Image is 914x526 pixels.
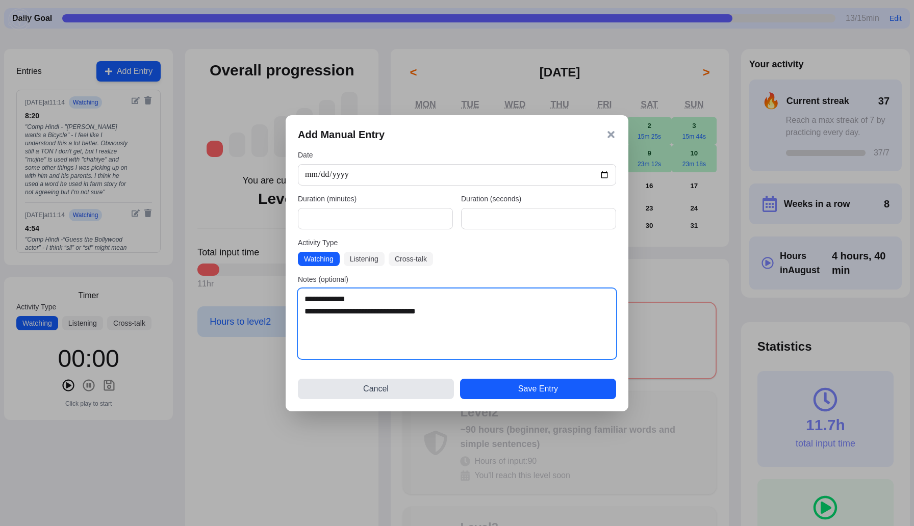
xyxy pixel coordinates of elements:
[461,194,616,204] label: Duration (seconds)
[298,379,454,399] button: Cancel
[298,194,453,204] label: Duration (minutes)
[298,274,616,284] label: Notes (optional)
[298,252,340,266] button: Watching
[344,252,385,266] button: Listening
[298,238,616,248] label: Activity Type
[298,127,385,142] h3: Add Manual Entry
[298,150,616,160] label: Date
[389,252,433,266] button: Cross-talk
[460,379,616,399] button: Save Entry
